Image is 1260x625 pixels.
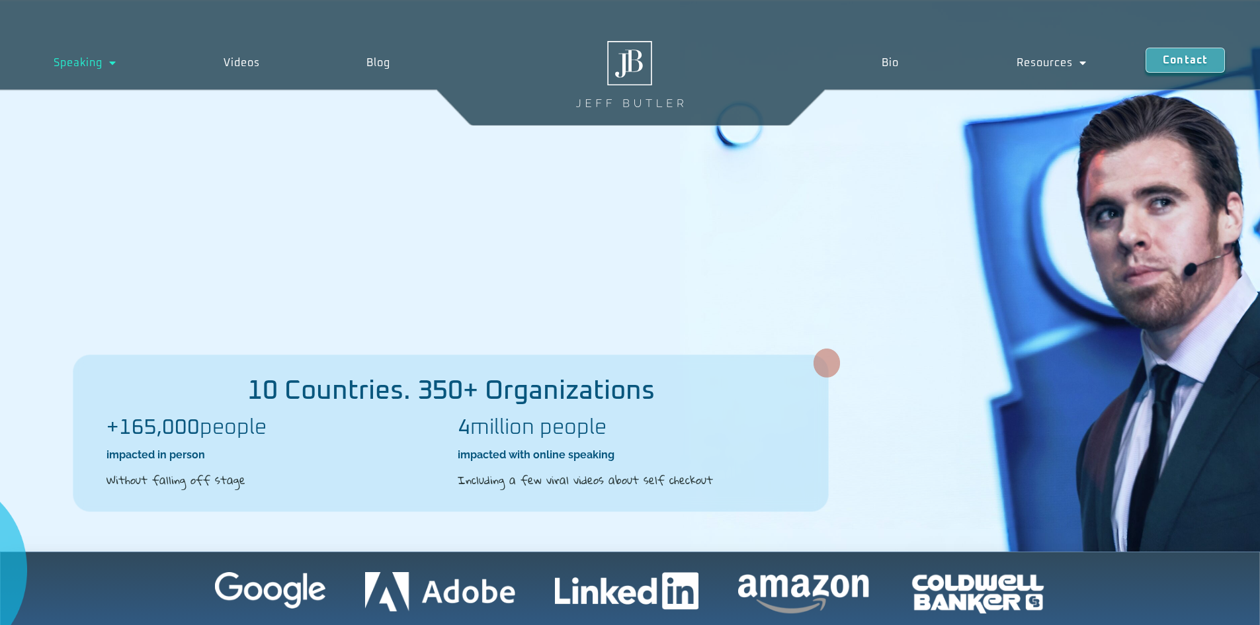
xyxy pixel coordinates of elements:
a: Resources [958,48,1146,78]
h2: 10 Countries. 350+ Organizations [73,378,828,404]
b: 4 [458,417,470,438]
h2: Without falling off stage [106,472,444,489]
a: Blog [314,48,444,78]
h2: impacted with online speaking [458,448,796,462]
h2: million people [458,417,796,438]
a: Contact [1146,48,1225,73]
nav: Menu [822,48,1146,78]
h2: Including a few viral videos about self checkout [458,472,796,489]
a: Videos [170,48,314,78]
h2: impacted in person [106,448,444,462]
b: +165,000 [106,417,200,438]
h2: people [106,417,444,438]
a: Bio [822,48,957,78]
span: Contact [1163,55,1208,65]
